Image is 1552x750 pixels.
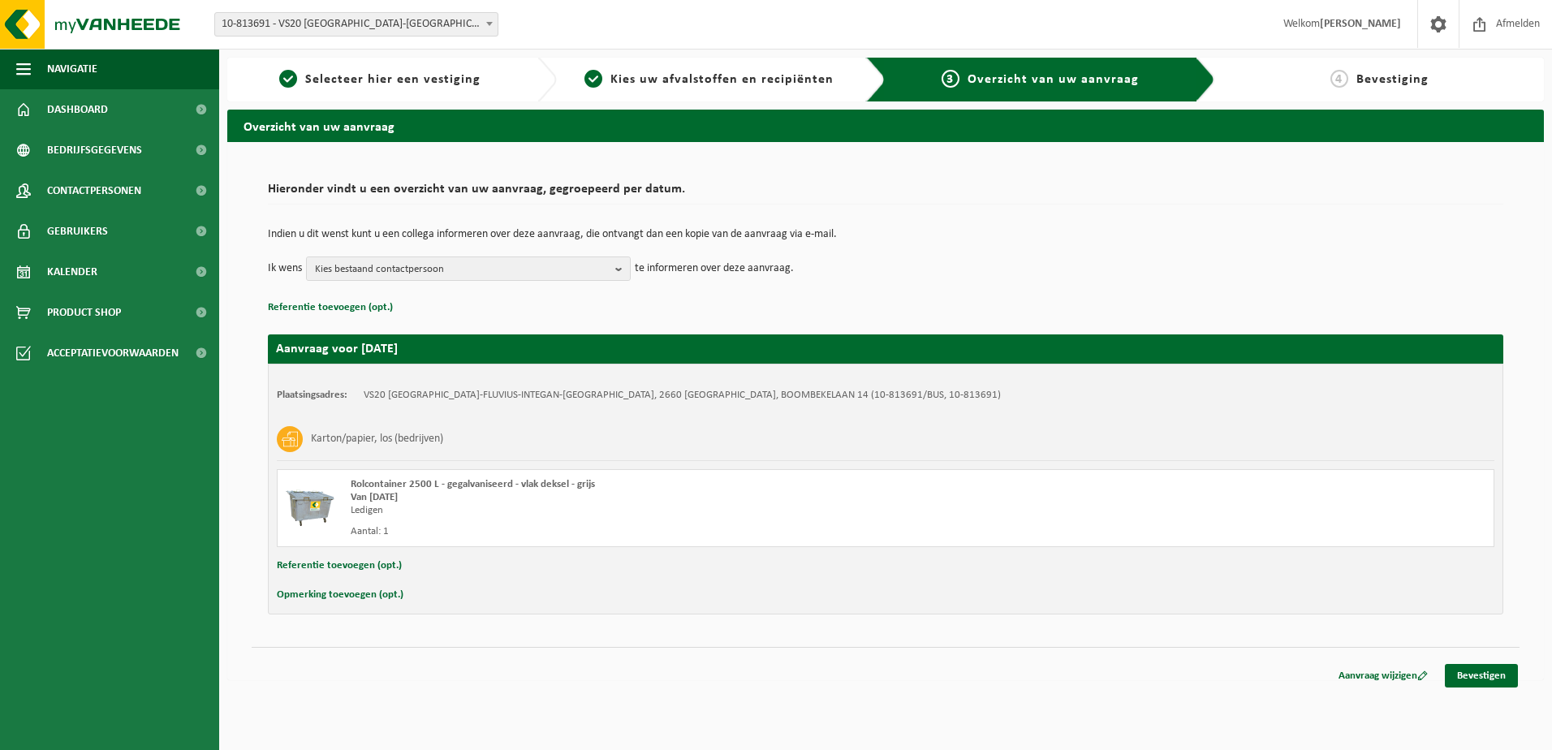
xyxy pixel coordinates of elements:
[47,252,97,292] span: Kalender
[47,130,142,170] span: Bedrijfsgegevens
[311,426,443,452] h3: Karton/papier, los (bedrijven)
[1326,664,1440,687] a: Aanvraag wijzigen
[286,478,334,527] img: WB-2500-GAL-GY-01.png
[351,525,951,538] div: Aantal: 1
[277,390,347,400] strong: Plaatsingsadres:
[47,292,121,333] span: Product Shop
[235,70,524,89] a: 1Selecteer hier een vestiging
[635,256,794,281] p: te informeren over deze aanvraag.
[351,492,398,502] strong: Van [DATE]
[47,89,108,130] span: Dashboard
[1356,73,1429,86] span: Bevestiging
[215,13,498,36] span: 10-813691 - VS20 ANTWERPEN-FLUVIUS-INTEGAN-HOBOKEN - HOBOKEN
[47,49,97,89] span: Navigatie
[968,73,1139,86] span: Overzicht van uw aanvraag
[942,70,959,88] span: 3
[47,211,108,252] span: Gebruikers
[565,70,854,89] a: 2Kies uw afvalstoffen en recipiënten
[306,256,631,281] button: Kies bestaand contactpersoon
[315,257,609,282] span: Kies bestaand contactpersoon
[351,504,951,517] div: Ledigen
[268,229,1503,240] p: Indien u dit wenst kunt u een collega informeren over deze aanvraag, die ontvangt dan een kopie v...
[305,73,481,86] span: Selecteer hier een vestiging
[279,70,297,88] span: 1
[227,110,1544,141] h2: Overzicht van uw aanvraag
[47,333,179,373] span: Acceptatievoorwaarden
[351,479,595,489] span: Rolcontainer 2500 L - gegalvaniseerd - vlak deksel - grijs
[268,297,393,318] button: Referentie toevoegen (opt.)
[268,256,302,281] p: Ik wens
[277,555,402,576] button: Referentie toevoegen (opt.)
[1445,664,1518,687] a: Bevestigen
[214,12,498,37] span: 10-813691 - VS20 ANTWERPEN-FLUVIUS-INTEGAN-HOBOKEN - HOBOKEN
[1330,70,1348,88] span: 4
[47,170,141,211] span: Contactpersonen
[1320,18,1401,30] strong: [PERSON_NAME]
[584,70,602,88] span: 2
[277,584,403,606] button: Opmerking toevoegen (opt.)
[364,389,1001,402] td: VS20 [GEOGRAPHIC_DATA]-FLUVIUS-INTEGAN-[GEOGRAPHIC_DATA], 2660 [GEOGRAPHIC_DATA], BOOMBEKELAAN 14...
[268,183,1503,205] h2: Hieronder vindt u een overzicht van uw aanvraag, gegroepeerd per datum.
[276,343,398,356] strong: Aanvraag voor [DATE]
[610,73,834,86] span: Kies uw afvalstoffen en recipiënten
